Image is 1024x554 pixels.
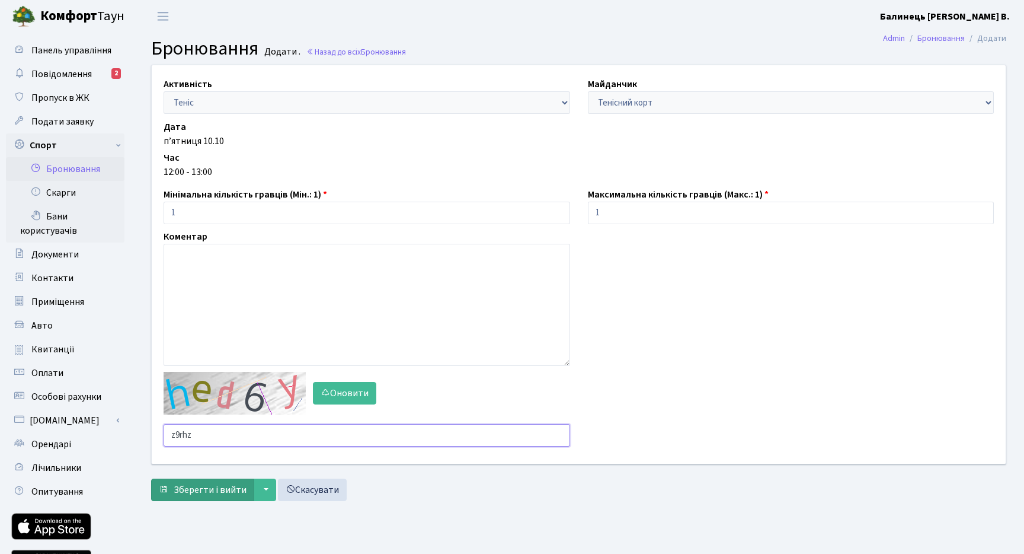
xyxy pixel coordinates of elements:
[164,134,994,148] div: п’ятниця 10.10
[31,44,111,57] span: Панель управління
[31,248,79,261] span: Документи
[151,479,254,501] button: Зберегти і вийти
[12,5,36,28] img: logo.png
[6,361,124,385] a: Оплати
[31,68,92,81] span: Повідомлення
[6,39,124,62] a: Панель управління
[111,68,121,79] div: 2
[361,46,406,58] span: Бронювання
[6,338,124,361] a: Квитанції
[262,46,300,58] small: Додати .
[148,7,178,26] button: Переключити навігацію
[31,390,101,403] span: Особові рахунки
[6,133,124,157] a: Спорт
[6,110,124,133] a: Подати заявку
[31,319,53,332] span: Авто
[164,187,327,202] label: Мінімальна кількість гравців (Мін.: 1)
[31,295,84,308] span: Приміщення
[164,120,186,134] label: Дата
[31,461,81,475] span: Лічильники
[880,10,1010,23] b: Балинець [PERSON_NAME] В.
[6,385,124,409] a: Особові рахунки
[917,32,965,44] a: Бронювання
[31,438,71,451] span: Орендарі
[880,9,1010,24] a: Балинець [PERSON_NAME] В.
[31,367,63,380] span: Оплати
[31,272,73,285] span: Контакти
[164,77,212,91] label: Активність
[6,409,124,432] a: [DOMAIN_NAME]
[6,181,124,205] a: Скарги
[306,46,406,58] a: Назад до всіхБронювання
[6,243,124,266] a: Документи
[6,480,124,504] a: Опитування
[164,230,207,244] label: Коментар
[588,77,637,91] label: Майданчик
[883,32,905,44] a: Admin
[40,7,124,27] span: Таун
[6,205,124,243] a: Бани користувачів
[31,343,75,356] span: Квитанції
[164,151,180,165] label: Час
[6,290,124,314] a: Приміщення
[278,479,347,501] a: Скасувати
[40,7,97,26] b: Комфорт
[588,187,769,202] label: Максимальна кількість гравців (Макс.: 1)
[6,432,124,456] a: Орендарі
[174,483,247,496] span: Зберегти і вийти
[6,62,124,86] a: Повідомлення2
[31,485,83,498] span: Опитування
[164,424,570,447] input: Введіть текст із зображення
[151,35,258,62] span: Бронювання
[164,372,306,415] img: default
[6,456,124,480] a: Лічильники
[31,91,89,104] span: Пропуск в ЖК
[164,165,994,179] div: 12:00 - 13:00
[965,32,1006,45] li: Додати
[6,314,124,338] a: Авто
[6,266,124,290] a: Контакти
[6,157,124,181] a: Бронювання
[313,382,376,405] button: Оновити
[6,86,124,110] a: Пропуск в ЖК
[865,26,1024,51] nav: breadcrumb
[31,115,94,128] span: Подати заявку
